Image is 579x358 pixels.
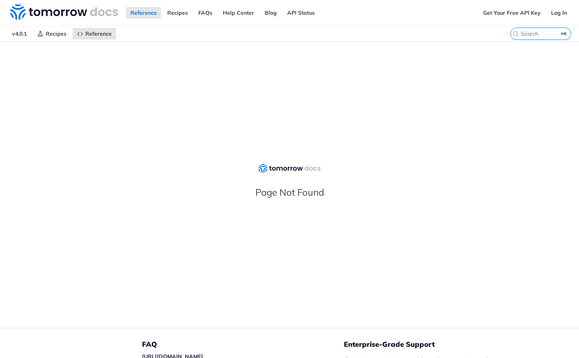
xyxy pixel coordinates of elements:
a: API Status [283,7,319,19]
svg: Search [513,31,519,37]
h5: Enterprise-Grade Support [344,340,525,349]
a: Get Your Free API Key [479,7,545,19]
a: Reference [126,7,161,19]
img: Tomorrow.io Weather API Docs [10,4,118,20]
a: Recipes [163,7,192,19]
h2: Page Not Found [220,186,359,198]
span: Reference [85,30,112,37]
a: Help Center [218,7,258,19]
a: Reference [73,28,116,40]
span: v4.0.1 [8,28,31,40]
span: Recipes [46,30,66,37]
a: FAQs [194,7,217,19]
kbd: ⌘K [559,30,569,38]
a: Blog [260,7,281,19]
h5: FAQ [142,340,344,349]
a: Recipes [33,28,71,40]
a: Log In [547,7,571,19]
